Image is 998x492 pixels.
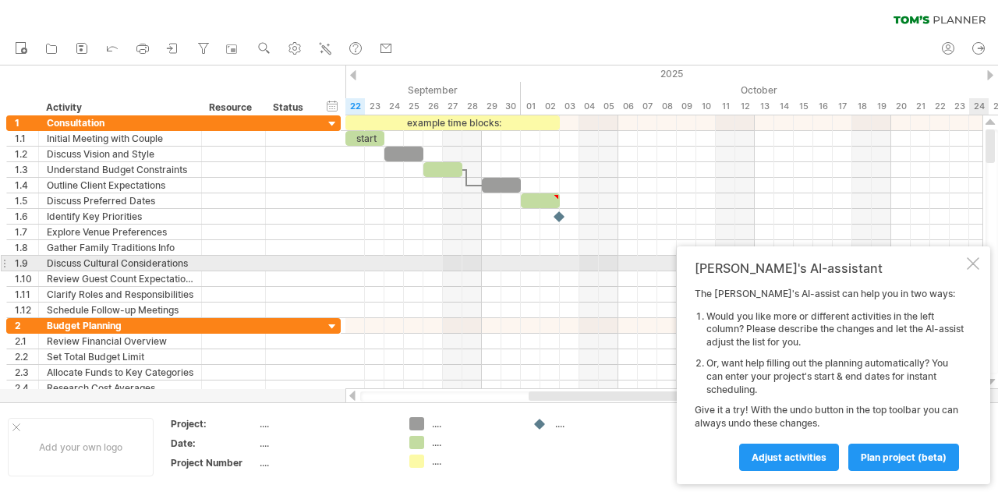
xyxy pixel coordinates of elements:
div: Tuesday, 14 October 2025 [774,98,794,115]
div: .... [260,417,391,430]
div: Saturday, 18 October 2025 [852,98,872,115]
div: 1.5 [15,193,38,208]
div: Thursday, 9 October 2025 [677,98,696,115]
div: Outline Client Expectations [47,178,193,193]
div: Allocate Funds to Key Categories [47,365,193,380]
div: Wednesday, 24 September 2025 [384,98,404,115]
div: Friday, 24 October 2025 [969,98,989,115]
div: Tuesday, 21 October 2025 [911,98,930,115]
div: 1 [15,115,38,130]
div: .... [432,417,517,430]
div: Schedule Follow-up Meetings [47,303,193,317]
div: Project: [171,417,257,430]
div: Clarify Roles and Responsibilities [47,287,193,302]
div: Discuss Preferred Dates [47,193,193,208]
a: Adjust activities [739,444,839,471]
div: Friday, 17 October 2025 [833,98,852,115]
div: Tuesday, 30 September 2025 [501,98,521,115]
div: 2.3 [15,365,38,380]
div: Thursday, 25 September 2025 [404,98,423,115]
div: 1.6 [15,209,38,224]
div: 2.2 [15,349,38,364]
div: Monday, 13 October 2025 [755,98,774,115]
div: Initial Meeting with Couple [47,131,193,146]
div: Sunday, 19 October 2025 [872,98,891,115]
div: .... [432,436,517,449]
div: Sunday, 5 October 2025 [599,98,618,115]
div: Budget Planning [47,318,193,333]
div: 1.8 [15,240,38,255]
div: start [345,131,384,146]
div: Status [273,100,307,115]
div: Saturday, 27 September 2025 [443,98,462,115]
div: Resource [209,100,257,115]
div: 1.9 [15,256,38,271]
a: plan project (beta) [848,444,959,471]
div: Understand Budget Constraints [47,162,193,177]
div: Identify Key Priorities [47,209,193,224]
li: Would you like more or different activities in the left column? Please describe the changes and l... [706,310,964,349]
div: 1.4 [15,178,38,193]
span: plan project (beta) [861,451,947,463]
div: .... [260,456,391,469]
span: Adjust activities [752,451,826,463]
div: Monday, 6 October 2025 [618,98,638,115]
div: [PERSON_NAME]'s AI-assistant [695,260,964,276]
div: 1.12 [15,303,38,317]
div: .... [260,437,391,450]
div: Set Total Budget Limit [47,349,193,364]
div: Consultation [47,115,193,130]
div: Activity [46,100,193,115]
div: 2 [15,318,38,333]
div: Saturday, 11 October 2025 [716,98,735,115]
div: Discuss Cultural Considerations [47,256,193,271]
div: Gather Family Traditions Info [47,240,193,255]
div: 2.1 [15,334,38,349]
div: Project Number [171,456,257,469]
div: Research Cost Averages [47,381,193,395]
div: 1.2 [15,147,38,161]
div: Discuss Vision and Style [47,147,193,161]
div: Friday, 10 October 2025 [696,98,716,115]
div: example time blocks: [345,115,560,130]
div: The [PERSON_NAME]'s AI-assist can help you in two ways: Give it a try! With the undo button in th... [695,288,964,470]
div: Wednesday, 15 October 2025 [794,98,813,115]
div: Wednesday, 22 October 2025 [930,98,950,115]
div: Explore Venue Preferences [47,225,193,239]
div: Thursday, 16 October 2025 [813,98,833,115]
div: .... [432,455,517,468]
div: Review Financial Overview [47,334,193,349]
div: 2.4 [15,381,38,395]
div: Friday, 26 September 2025 [423,98,443,115]
div: Monday, 22 September 2025 [345,98,365,115]
div: Add your own logo [8,418,154,476]
div: 1.3 [15,162,38,177]
div: Wednesday, 1 October 2025 [521,98,540,115]
div: Date: [171,437,257,450]
div: 1.7 [15,225,38,239]
div: Friday, 3 October 2025 [560,98,579,115]
li: Or, want help filling out the planning automatically? You can enter your project's start & end da... [706,357,964,396]
div: Monday, 20 October 2025 [891,98,911,115]
div: 1.10 [15,271,38,286]
div: Thursday, 2 October 2025 [540,98,560,115]
div: 1.11 [15,287,38,302]
div: Wednesday, 8 October 2025 [657,98,677,115]
div: .... [555,417,640,430]
div: Saturday, 4 October 2025 [579,98,599,115]
div: Sunday, 28 September 2025 [462,98,482,115]
div: Tuesday, 23 September 2025 [365,98,384,115]
div: Monday, 29 September 2025 [482,98,501,115]
div: Thursday, 23 October 2025 [950,98,969,115]
div: Tuesday, 7 October 2025 [638,98,657,115]
div: Sunday, 12 October 2025 [735,98,755,115]
div: Review Guest Count Expectations [47,271,193,286]
div: 1.1 [15,131,38,146]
